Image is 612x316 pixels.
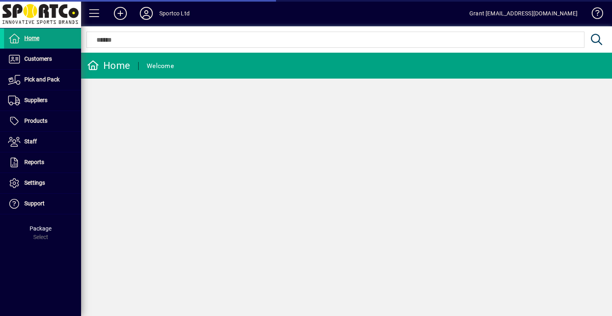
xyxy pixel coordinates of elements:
[4,132,81,152] a: Staff
[133,6,159,21] button: Profile
[24,138,37,145] span: Staff
[4,173,81,193] a: Settings
[4,194,81,214] a: Support
[24,97,47,103] span: Suppliers
[107,6,133,21] button: Add
[24,200,45,207] span: Support
[159,7,190,20] div: Sportco Ltd
[586,2,602,28] a: Knowledge Base
[24,159,44,165] span: Reports
[4,90,81,111] a: Suppliers
[24,35,39,41] span: Home
[469,7,578,20] div: Grant [EMAIL_ADDRESS][DOMAIN_NAME]
[4,49,81,69] a: Customers
[147,60,174,73] div: Welcome
[4,111,81,131] a: Products
[4,152,81,173] a: Reports
[87,59,130,72] div: Home
[30,225,51,232] span: Package
[24,117,47,124] span: Products
[4,70,81,90] a: Pick and Pack
[24,179,45,186] span: Settings
[24,76,60,83] span: Pick and Pack
[24,56,52,62] span: Customers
